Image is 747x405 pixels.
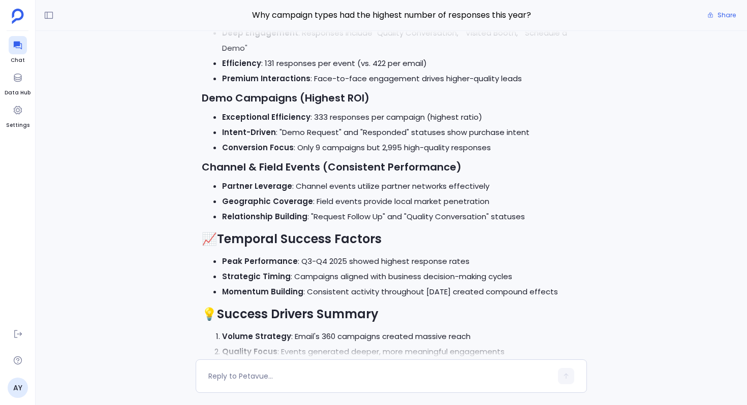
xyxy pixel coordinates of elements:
span: Chat [9,56,27,64]
li: : Campaigns aligned with business decision-making cycles [222,269,581,284]
li: : Consistent activity throughout [DATE] created compound effects [222,284,581,299]
li: : Face-to-face engagement drives higher-quality leads [222,71,581,86]
span: Settings [6,121,29,129]
li: : Only 9 campaigns but 2,995 high-quality responses [222,140,581,155]
li: : 131 responses per event (vs. 422 per email) [222,56,581,71]
strong: Partner Leverage [222,181,292,191]
li: : "Demo Request" and "Responded" statuses show purchase intent [222,125,581,140]
li: : Channel events utilize partner networks effectively [222,179,581,194]
strong: Demo Campaigns (Highest ROI) [202,91,369,105]
h2: 💡 [202,306,581,323]
strong: Relationship Building [222,211,307,222]
strong: Premium Interactions [222,73,310,84]
strong: Temporal Success Factors [217,230,382,247]
a: AY [8,378,28,398]
li: : Q3-Q4 2025 showed highest response rates [222,254,581,269]
strong: Conversion Focus [222,142,294,153]
img: petavue logo [12,9,24,24]
span: Share [718,11,736,19]
strong: Geographic Coverage [222,196,313,207]
li: : "Request Follow Up" and "Quality Conversation" statuses [222,209,581,224]
a: Settings [6,101,29,129]
li: : Email's 360 campaigns created massive reach [222,329,581,344]
strong: Exceptional Efficiency [222,112,310,122]
li: : 333 responses per campaign (highest ratio) [222,110,581,125]
strong: Intent-Driven [222,127,276,138]
strong: Channel & Field Events (Consistent Performance) [202,160,461,174]
button: Share [701,8,742,22]
a: Data Hub [5,69,30,97]
span: Data Hub [5,89,30,97]
h2: 📈 [202,230,581,248]
strong: Strategic Timing [222,271,291,282]
strong: Peak Performance [222,256,298,266]
strong: Momentum Building [222,286,303,297]
strong: Volume Strategy [222,331,291,342]
a: Chat [9,36,27,64]
strong: Efficiency [222,58,261,69]
li: : Field events provide local market penetration [222,194,581,209]
strong: Success Drivers Summary [217,306,379,322]
span: Why campaign types had the highest number of responses this year? [196,9,587,22]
